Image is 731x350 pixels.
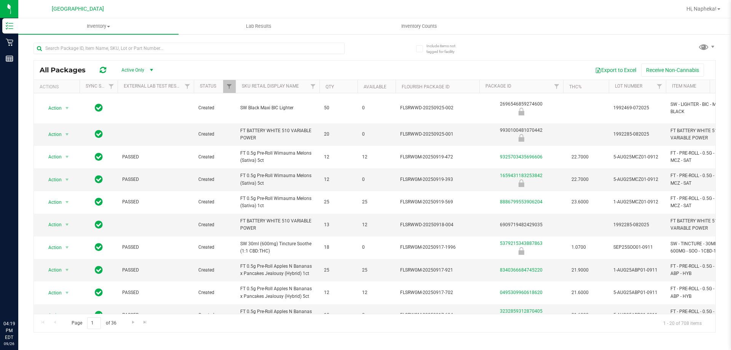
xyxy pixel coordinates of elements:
inline-svg: Retail [6,38,13,46]
span: FT 0.5g Pre-Roll Wimauma Melons (Sativa) 5ct [240,150,315,164]
span: select [62,103,72,113]
button: Receive Non-Cannabis [641,64,704,77]
p: 04:19 PM EDT [3,320,15,341]
span: 1992285-082025 [613,221,661,229]
span: 21.6000 [568,287,592,298]
span: select [62,288,72,298]
span: Include items not tagged for facility [426,43,464,54]
inline-svg: Reports [6,55,13,62]
span: FT 0.5g Pre-Roll Apples N Bananas x Pancakes Jealousy (Hybrid) 5ct [240,308,315,323]
span: FT - PRE-ROLL - 0.5G - 1CT - ABP - HYB [670,263,728,277]
a: Flourish Package ID [402,84,450,89]
a: Inventory [18,18,179,34]
span: Action [41,103,62,113]
span: FLSRWGM-20250917-702 [400,289,475,296]
span: FLSRWGM-20250919-393 [400,176,475,183]
span: FT - PRE-ROLL - 0.5G - 5CT - MCZ - SAT [670,172,728,187]
span: 22.7000 [568,152,592,163]
span: 0 [362,176,391,183]
span: Created [198,176,231,183]
span: In Sync [95,287,103,298]
span: FLSRWGM-20250917-1996 [400,244,475,251]
span: 50 [324,104,353,112]
span: 1992285-082025 [613,131,661,138]
span: 1.0700 [568,242,590,253]
span: 0 [362,244,391,251]
span: 21.9000 [568,265,592,276]
span: In Sync [95,219,103,230]
span: 25 [362,267,391,274]
a: 5379215343887863 [500,241,543,246]
span: FT - PRE-ROLL - 0.5G - 5CT - MCZ - SAT [670,150,728,164]
a: Package ID [485,83,511,89]
span: Created [198,198,231,206]
a: External Lab Test Result [124,83,184,89]
span: Action [41,242,62,253]
span: select [62,310,72,321]
div: 6909719482429035 [478,221,564,229]
a: Sync Status [86,83,115,89]
div: 9930100481070442 [478,127,564,142]
span: Hi, Napheka! [686,6,717,12]
span: PASSED [122,267,189,274]
span: SW - TINCTURE - 30ML - 600MG - SOO - 1CBD-1THC [670,240,728,255]
span: select [62,174,72,185]
span: 0 [362,104,391,112]
span: Created [198,312,231,319]
a: Qty [326,84,334,89]
span: Action [41,265,62,275]
span: PASSED [122,312,189,319]
span: 25 [324,267,353,274]
div: Newly Received [478,108,564,115]
span: 22.7000 [568,174,592,185]
input: 1 [87,317,101,329]
a: Sku Retail Display Name [242,83,299,89]
a: Filter [653,80,666,93]
span: Action [41,219,62,230]
a: 8886799553906204 [500,199,543,205]
iframe: Resource center [8,289,30,312]
span: [GEOGRAPHIC_DATA] [52,6,104,12]
div: Actions [40,84,77,89]
span: select [62,129,72,140]
a: Lot Number [615,83,642,89]
a: Go to the last page [140,317,151,328]
a: Status [200,83,216,89]
span: 20 [324,131,353,138]
div: 2696546859274600 [478,101,564,115]
span: 18 [324,244,353,251]
span: SEP25SOO01-0911 [613,244,661,251]
span: In Sync [95,265,103,275]
a: Item Name [672,83,696,89]
span: 1-AUG25ABP01-0911 [613,267,661,274]
span: FT 0.5g Pre-Roll Wimauma Melons (Sativa) 1ct [240,195,315,209]
button: Export to Excel [590,64,641,77]
span: In Sync [95,310,103,320]
span: FLSRWWD-20250918-004 [400,221,475,229]
span: FT BATTERY WHITE 510 VARIABLE POWER [240,127,315,142]
span: FLSRWGM-20250919-569 [400,198,475,206]
span: FT BATTERY WHITE 510 VARIABLE POWER [670,127,728,142]
span: 1 - 20 of 708 items [657,317,708,329]
a: Inventory Counts [339,18,499,34]
span: FLSRWGM-20250917-694 [400,312,475,319]
a: Filter [223,80,236,93]
span: PASSED [122,198,189,206]
span: 5-AUG25ABP01-0911 [613,312,661,319]
span: FLSRWWD-20250925-002 [400,104,475,112]
p: 09/26 [3,341,15,347]
span: Inventory Counts [391,23,447,30]
span: Action [41,197,62,208]
span: Created [198,104,231,112]
a: THC% [569,84,582,89]
span: 1992469-072025 [613,104,661,112]
span: FT 0.5g Pre-Roll Wimauma Melons (Sativa) 5ct [240,172,315,187]
span: In Sync [95,152,103,162]
span: In Sync [95,197,103,207]
iframe: Resource center unread badge [22,288,32,297]
a: Filter [551,80,563,93]
span: FLSRWWD-20250925-001 [400,131,475,138]
span: Created [198,244,231,251]
span: 25 [324,198,353,206]
span: Action [41,174,62,185]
